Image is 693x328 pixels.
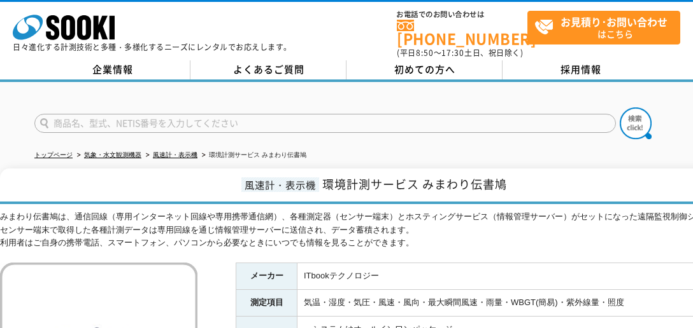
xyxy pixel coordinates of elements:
[236,290,297,317] th: 測定項目
[397,11,527,18] span: お電話でのお問い合わせは
[620,107,652,139] img: btn_search.png
[394,62,455,76] span: 初めての方へ
[236,263,297,290] th: メーカー
[322,175,507,193] span: 環境計測サービス みまわり伝書鳩
[190,60,346,79] a: よくあるご質問
[503,60,659,79] a: 採用情報
[199,149,306,162] li: 環境計測サービス みまわり伝書鳩
[397,47,523,58] span: (平日 ～ 土日、祝日除く)
[397,20,527,46] a: [PHONE_NUMBER]
[416,47,434,58] span: 8:50
[241,177,319,192] span: 風速計・表示機
[527,11,680,44] a: お見積り･お問い合わせはこちら
[34,114,616,133] input: 商品名、型式、NETIS番号を入力してください
[34,151,73,158] a: トップページ
[34,60,190,79] a: 企業情報
[346,60,503,79] a: 初めての方へ
[441,47,464,58] span: 17:30
[13,43,292,51] p: 日々進化する計測技術と多種・多様化するニーズにレンタルでお応えします。
[153,151,197,158] a: 風速計・表示機
[84,151,141,158] a: 気象・水文観測機器
[534,11,680,43] span: はこちら
[561,14,668,29] strong: お見積り･お問い合わせ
